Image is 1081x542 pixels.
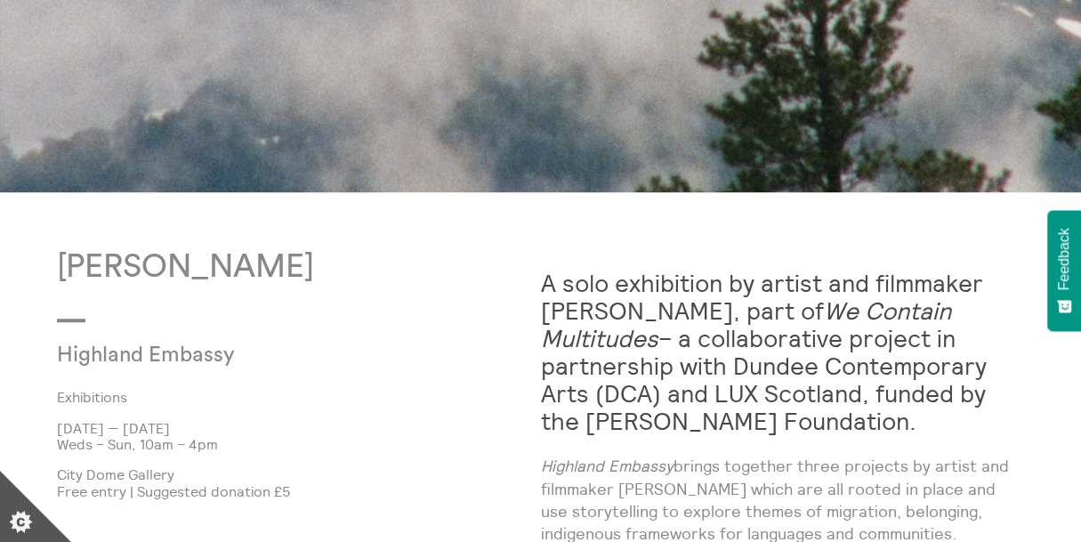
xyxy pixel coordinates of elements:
[57,389,512,405] a: Exhibitions
[541,456,674,476] em: Highland Embassy
[541,268,987,436] strong: A solo exhibition by artist and filmmaker [PERSON_NAME], part of – a collaborative project in par...
[57,420,541,436] p: [DATE] — [DATE]
[57,344,379,368] p: Highland Embassy
[57,436,541,452] p: Weds – Sun, 10am – 4pm
[1047,210,1081,331] button: Feedback - Show survey
[1056,228,1072,290] span: Feedback
[57,483,541,499] p: Free entry | Suggested donation £5
[541,295,951,353] em: We Contain Multitudes
[57,249,541,286] p: [PERSON_NAME]
[57,466,541,482] p: City Dome Gallery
